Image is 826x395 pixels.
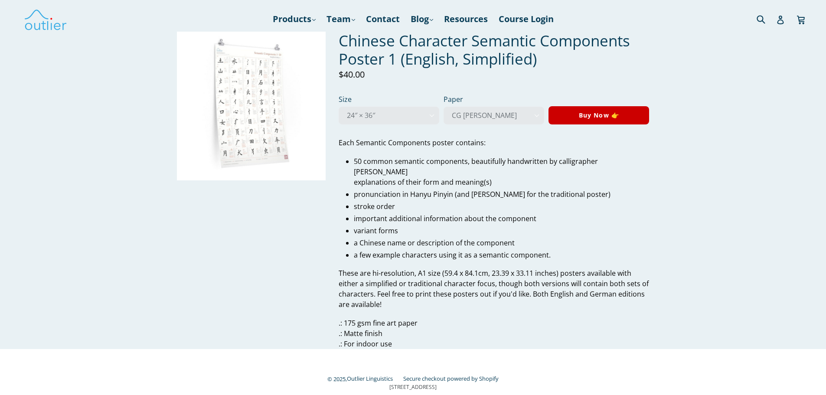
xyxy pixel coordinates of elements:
[440,11,492,27] a: Resources
[347,375,393,383] a: Outlier Linguistics
[494,11,558,27] a: Course Login
[339,318,650,349] p: .: 175 gsm fine art paper .: Matte finish .: For indoor use
[406,11,437,27] a: Blog
[444,94,544,104] label: Paper
[177,32,326,180] img: Chinese Character Semantic Components Poster 1 (English, Simplified) Poster Printify 24″ × 36″ CG...
[339,94,439,104] label: Size
[177,384,650,392] p: [STREET_ADDRESS]
[24,7,67,32] img: Outlier Linguistics
[339,69,365,80] span: $40.00
[322,11,359,27] a: Team
[579,111,619,120] span: Buy Now 👉
[339,137,650,148] p: Each Semantic Components poster contains:
[354,157,650,188] li: 50 common semantic components, beautifully handwritten by calligrapher [PERSON_NAME] explanations...
[327,375,402,383] small: © 2025,
[339,268,649,309] span: These are hi-resolution, A1 size (59.4 x 84.1cm, 23.39 x 33.11 inches) posters available with eit...
[354,250,650,261] li: a few example characters using it as a semantic component.
[354,189,650,200] li: pronunciation in Hanyu Pinyin (and [PERSON_NAME] for the traditional poster)
[354,238,650,248] li: a Chinese name or description of the component
[403,375,499,383] a: Secure checkout powered by Shopify
[354,214,650,224] li: important additional information about the component
[268,11,320,27] a: Products
[548,107,649,125] button: Buy Now 👉
[354,226,650,236] li: variant forms
[354,202,650,212] li: stroke order
[339,32,650,68] h1: Chinese Character Semantic Components Poster 1 (English, Simplified)
[362,11,404,27] a: Contact
[754,10,778,28] input: Search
